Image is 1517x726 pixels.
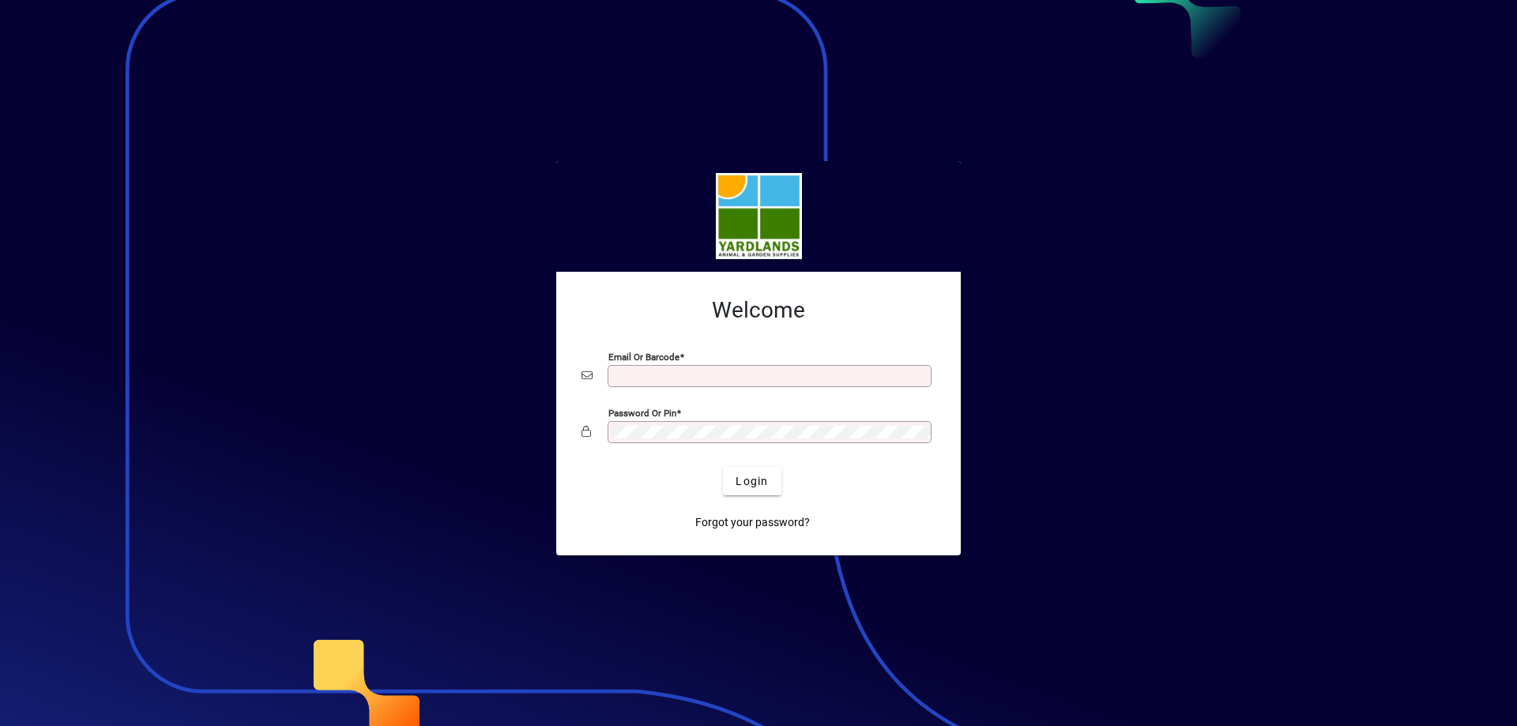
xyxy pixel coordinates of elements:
button: Login [723,467,781,495]
h2: Welcome [582,297,935,324]
mat-label: Password or Pin [608,408,676,419]
span: Forgot your password? [695,514,810,531]
span: Login [736,473,768,490]
mat-label: Email or Barcode [608,352,679,363]
a: Forgot your password? [689,508,816,536]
